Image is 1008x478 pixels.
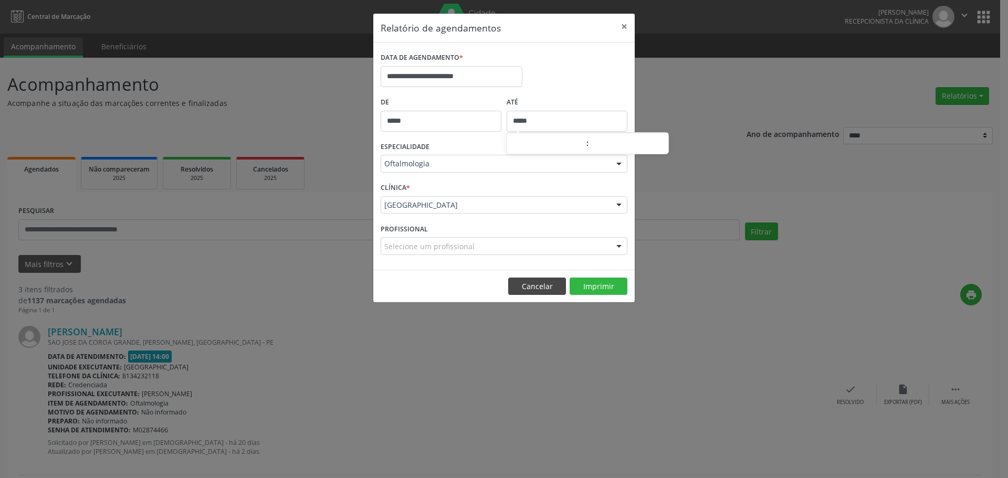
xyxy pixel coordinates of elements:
[381,50,463,66] label: DATA DE AGENDAMENTO
[614,14,635,39] button: Close
[507,134,586,155] input: Hour
[381,180,410,196] label: CLÍNICA
[381,21,501,35] h5: Relatório de agendamentos
[508,278,566,295] button: Cancelar
[589,134,668,155] input: Minute
[381,139,429,155] label: ESPECIALIDADE
[384,200,606,210] span: [GEOGRAPHIC_DATA]
[507,94,627,111] label: ATÉ
[381,221,428,237] label: PROFISSIONAL
[384,241,475,252] span: Selecione um profissional
[570,278,627,295] button: Imprimir
[586,133,589,154] span: :
[384,158,606,169] span: Oftalmologia
[381,94,501,111] label: De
